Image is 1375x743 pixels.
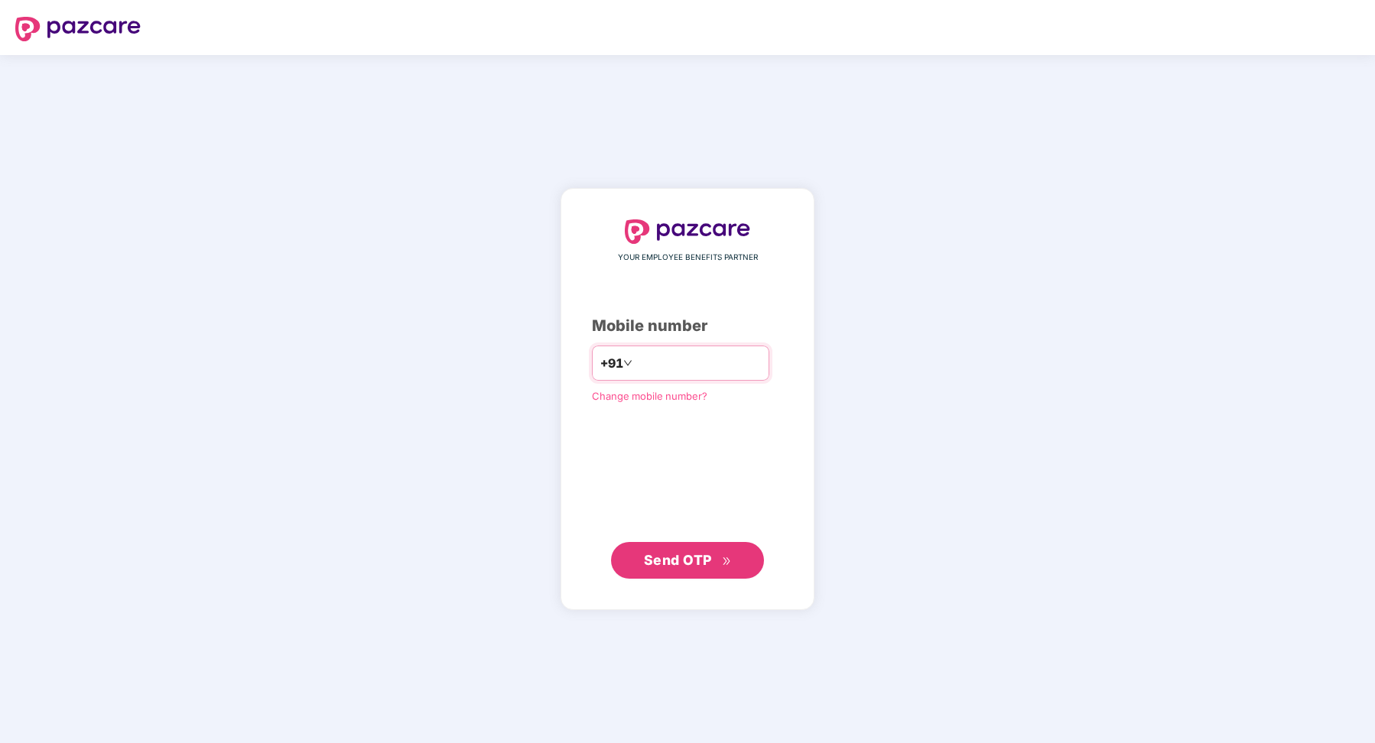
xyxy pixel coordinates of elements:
div: Mobile number [592,314,783,338]
span: double-right [722,556,732,566]
img: logo [625,219,750,244]
button: Send OTPdouble-right [611,542,764,579]
a: Change mobile number? [592,390,707,402]
span: Send OTP [644,552,712,568]
span: YOUR EMPLOYEE BENEFITS PARTNER [618,251,758,264]
span: down [623,359,632,368]
img: logo [15,17,141,41]
span: +91 [600,354,623,373]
